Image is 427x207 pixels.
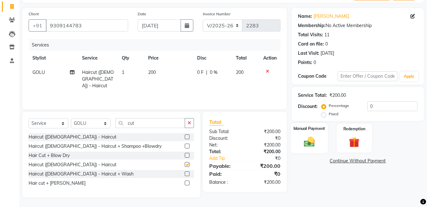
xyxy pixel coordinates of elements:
div: ₹200.00 [245,148,285,155]
label: Redemption [343,126,365,132]
span: 0 F [197,69,203,76]
span: 200 [148,69,156,75]
label: Percentage [329,103,349,109]
label: Manual Payment [293,125,325,132]
input: Search or Scan [115,118,185,128]
div: Haircut ([DEMOGRAPHIC_DATA]) - Haircut [29,134,116,140]
div: ₹200.00 [245,179,285,186]
th: Disc [193,51,232,65]
div: No Active Membership [298,22,417,29]
div: Discount: [204,135,245,142]
img: _cash.svg [300,135,318,148]
a: Add Tip [204,155,251,162]
label: Date [138,11,146,17]
div: Membership: [298,22,326,29]
div: 0 [325,41,328,47]
div: Haircut ([DEMOGRAPHIC_DATA]) - Haircut [29,161,116,168]
th: Stylist [29,51,78,65]
th: Price [144,51,193,65]
div: Service Total: [298,92,327,99]
div: Paid: [204,170,245,178]
label: Invoice Number [203,11,231,17]
div: ₹0 [251,155,285,162]
div: Services [29,39,285,51]
label: Client [29,11,39,17]
div: ₹200.00 [245,162,285,170]
div: ₹0 [245,135,285,142]
div: Card on file: [298,41,324,47]
a: Continue Without Payment [293,158,423,164]
button: +91 [29,19,46,32]
div: ₹200.00 [245,142,285,148]
div: Coupon Code [298,73,338,80]
label: Fixed [329,111,338,117]
button: Apply [400,72,418,81]
span: Haircut ([DEMOGRAPHIC_DATA]) - Haircut [82,69,114,89]
div: Total Visits: [298,32,323,38]
span: 1 [122,69,124,75]
th: Action [259,51,280,65]
div: [DATE] [320,50,334,57]
span: GOLU [32,69,45,75]
div: ₹0 [245,170,285,178]
div: Haircut ([DEMOGRAPHIC_DATA]) - Haircut + Shampoo +Blowdry [29,143,162,150]
div: Discount: [298,103,318,110]
div: Last Visit: [298,50,319,57]
div: Payable: [204,162,245,170]
th: Qty [118,51,144,65]
div: Hair cut + [PERSON_NAME] [29,180,86,187]
div: Balance : [204,179,245,186]
div: Name: [298,13,312,20]
div: Hair Cut + Blow Dry [29,152,70,159]
input: Search by Name/Mobile/Email/Code [46,19,128,32]
img: _gift.svg [346,136,363,149]
div: 0 [313,59,316,66]
span: | [206,69,207,76]
div: Total: [204,148,245,155]
div: Net: [204,142,245,148]
a: [PERSON_NAME] [313,13,349,20]
th: Service [78,51,118,65]
div: ₹200.00 [245,128,285,135]
span: Total [209,119,224,125]
div: Points: [298,59,312,66]
span: 200 [236,69,244,75]
th: Total [232,51,259,65]
div: ₹200.00 [329,92,346,99]
div: Sub Total: [204,128,245,135]
div: 11 [324,32,329,38]
div: Haircut ([DEMOGRAPHIC_DATA]) - Haircut + Wash [29,171,134,177]
span: 0 % [210,69,217,76]
input: Enter Offer / Coupon Code [338,71,397,81]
